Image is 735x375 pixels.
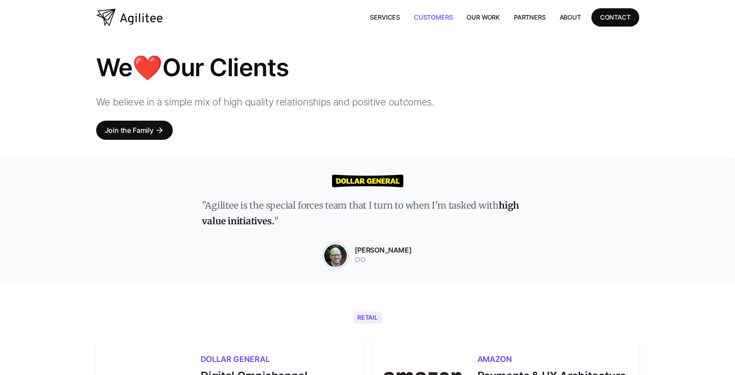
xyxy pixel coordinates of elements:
a: Customers [407,8,460,26]
a: About [553,8,588,26]
h1: We Our Clients [96,52,476,83]
a: Partners [507,8,553,26]
div: arrow_forward [155,126,164,135]
strong: [PERSON_NAME] [355,246,412,254]
p: We believe in a simple mix of high quality relationships and positive outcomes. [96,93,476,110]
p: "Agilitee is the special forces team that I turn to when I'm tasked with " [202,198,533,230]
h3: AMAZON [477,355,629,363]
div: Retail [353,311,383,324]
h3: Dollar General [201,355,352,363]
a: Our Work [460,8,507,26]
div: Join the Family [105,124,154,136]
a: Join the Familyarrow_forward [96,121,173,140]
a: home [96,9,163,26]
div: CONTACT [600,12,631,23]
a: CONTACT [591,8,639,26]
span: ❤️ [132,53,162,82]
div: CIO [355,255,412,265]
a: Services [363,8,407,26]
